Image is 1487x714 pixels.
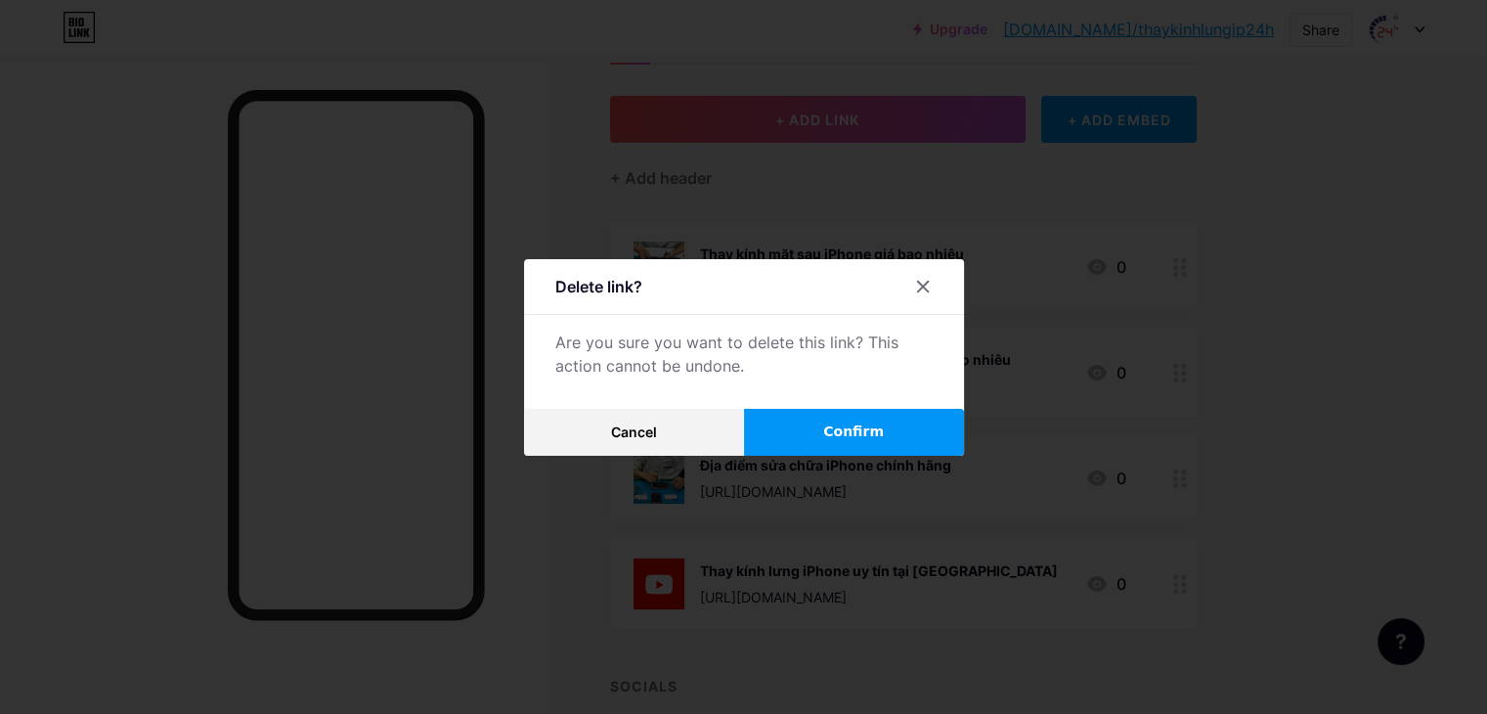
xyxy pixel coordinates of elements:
div: Delete link? [555,275,642,298]
span: Cancel [611,424,657,440]
button: Cancel [524,409,744,456]
button: Confirm [744,409,964,456]
span: Confirm [823,422,884,442]
div: Are you sure you want to delete this link? This action cannot be undone. [555,331,933,378]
